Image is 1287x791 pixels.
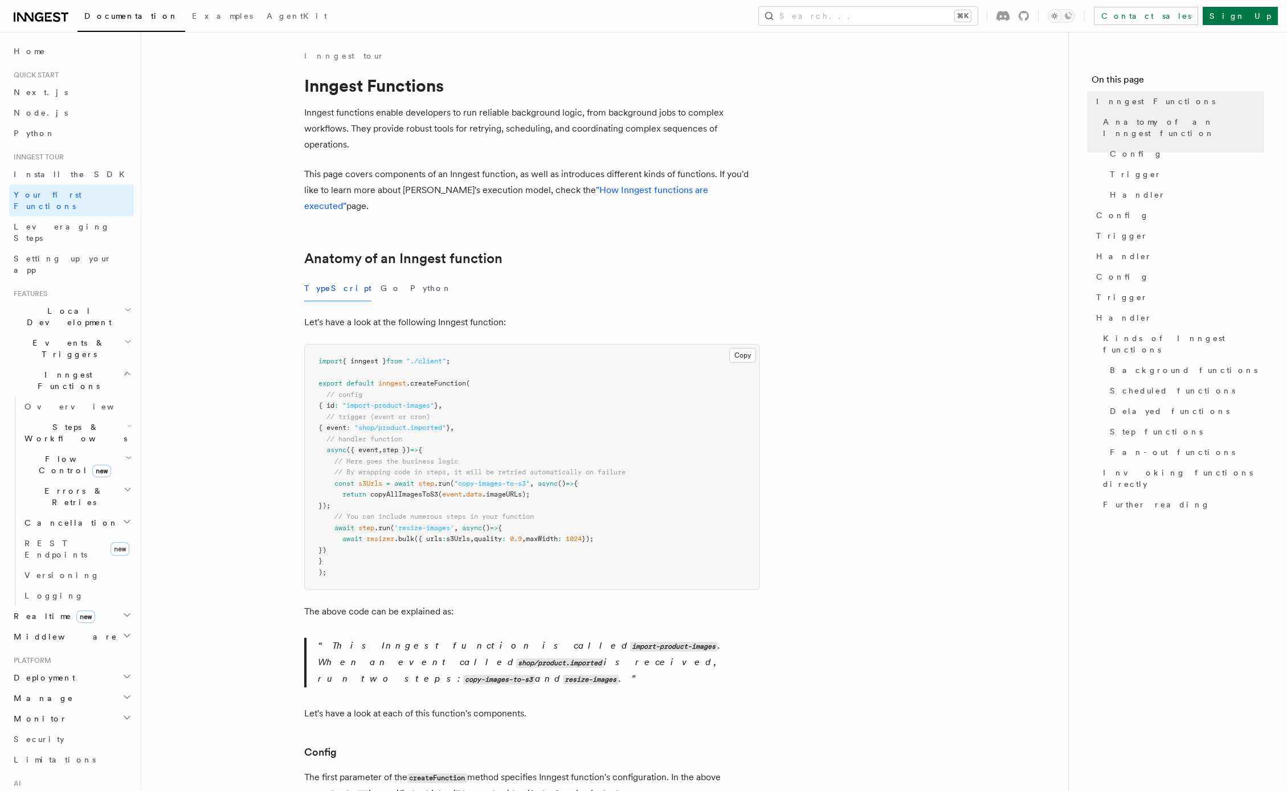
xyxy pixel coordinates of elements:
[1105,380,1264,401] a: Scheduled functions
[1203,7,1278,25] a: Sign Up
[77,3,185,32] a: Documentation
[14,46,46,57] span: Home
[1092,205,1264,226] a: Config
[374,524,390,532] span: .run
[304,251,502,267] a: Anatomy of an Inngest function
[76,610,95,623] span: new
[20,517,119,528] span: Cancellation
[370,490,438,498] span: copyAllImagesToS3
[304,314,760,330] p: Let's have a look at the following Inngest function:
[20,485,124,508] span: Errors & Retries
[20,481,134,513] button: Errors & Retries
[9,631,117,642] span: Middleware
[1098,494,1264,515] a: Further reading
[9,248,134,280] a: Setting up your app
[1092,246,1264,267] a: Handler
[1103,333,1264,355] span: Kinds of Inngest functions
[260,3,334,31] a: AgentKit
[9,610,95,622] span: Realtime
[318,401,334,409] span: { id
[466,490,482,498] span: data
[9,606,134,626] button: Realtimenew
[630,642,718,651] code: import-product-images
[522,535,526,543] span: ,
[490,524,498,532] span: =>
[342,401,434,409] span: "import-product-images"
[1092,287,1264,308] a: Trigger
[9,123,134,144] a: Python
[9,185,134,216] a: Your first Functions
[334,524,354,532] span: await
[111,542,129,556] span: new
[530,479,534,487] span: ,
[304,706,760,722] p: Let's have a look at each of this function's components.
[1092,226,1264,246] a: Trigger
[304,166,760,214] p: This page covers components of an Inngest function, as well as introduces different kinds of func...
[955,10,971,22] kbd: ⌘K
[9,626,134,647] button: Middleware
[450,479,454,487] span: (
[304,276,371,301] button: TypeScript
[20,449,134,481] button: Flow Controlnew
[9,301,134,333] button: Local Development
[304,744,337,760] a: Config
[1110,385,1235,396] span: Scheduled functions
[24,591,84,600] span: Logging
[1105,421,1264,442] a: Step functions
[334,513,534,520] span: // You can include numerous steps in your function
[304,75,760,96] h1: Inngest Functions
[14,222,110,243] span: Leveraging Steps
[24,571,100,580] span: Versioning
[1092,91,1264,112] a: Inngest Functions
[538,479,558,487] span: async
[463,675,535,685] code: copy-images-to-s3
[9,656,51,665] span: Platform
[1105,360,1264,380] a: Background functions
[9,71,59,80] span: Quick start
[326,435,402,443] span: // handler function
[9,708,134,729] button: Monitor
[482,490,530,498] span: .imageURLs);
[1110,364,1257,376] span: Background functions
[498,524,502,532] span: {
[414,535,442,543] span: ({ urls
[1110,426,1203,437] span: Step functions
[346,446,378,454] span: ({ event
[346,379,374,387] span: default
[1105,164,1264,185] a: Trigger
[20,533,134,565] a: REST Endpointsnew
[394,524,454,532] span: 'resize-images'
[9,729,134,749] a: Security
[390,524,394,532] span: (
[334,468,626,476] span: // By wrapping code in steps, it will be retried automatically on failure
[20,396,134,417] a: Overview
[9,216,134,248] a: Leveraging Steps
[9,289,47,298] span: Features
[192,11,253,21] span: Examples
[20,565,134,585] a: Versioning
[526,535,558,543] span: maxWidth
[318,638,760,687] p: This Inngest function is called . When an event called is received, run two steps: and .
[566,479,574,487] span: =>
[9,688,134,708] button: Manage
[381,276,401,301] button: Go
[1092,308,1264,328] a: Handler
[454,479,530,487] span: "copy-images-to-s3"
[434,479,450,487] span: .run
[1096,292,1148,303] span: Trigger
[516,658,604,668] code: shop/product.imported
[14,735,64,744] span: Security
[24,402,142,411] span: Overview
[342,535,362,543] span: await
[1110,405,1229,417] span: Delayed functions
[1096,251,1152,262] span: Handler
[14,190,81,211] span: Your first Functions
[9,41,134,62] a: Home
[318,502,330,510] span: });
[482,524,490,532] span: ()
[9,364,134,396] button: Inngest Functions
[334,479,354,487] span: const
[14,88,68,97] span: Next.js
[454,524,458,532] span: ,
[759,7,978,25] button: Search...⌘K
